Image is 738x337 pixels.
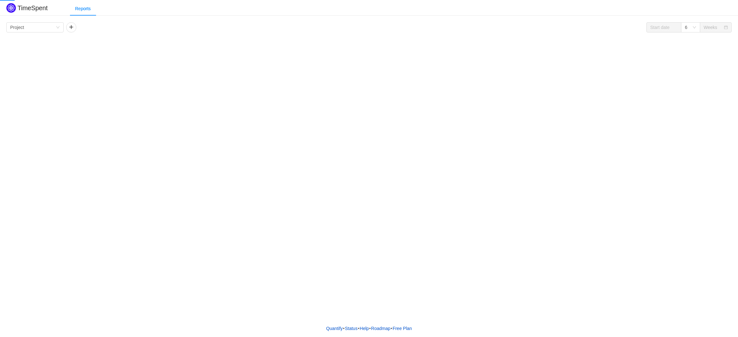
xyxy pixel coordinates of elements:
a: Status [345,324,358,333]
button: Free Plan [392,324,412,333]
i: icon: down [693,25,696,30]
div: Project [10,23,24,32]
h2: TimeSpent [17,4,48,11]
img: Quantify logo [6,3,16,13]
span: • [369,326,371,331]
a: Roadmap [371,324,391,333]
span: • [343,326,345,331]
input: Start date [646,22,681,32]
span: • [358,326,359,331]
div: 6 [685,23,687,32]
span: • [391,326,392,331]
a: Help [359,324,369,333]
div: Reports [70,2,96,16]
i: icon: down [56,25,60,30]
div: Weeks [704,23,717,32]
a: Quantify [326,324,343,333]
button: icon: plus [66,22,76,32]
i: icon: calendar [724,25,728,30]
